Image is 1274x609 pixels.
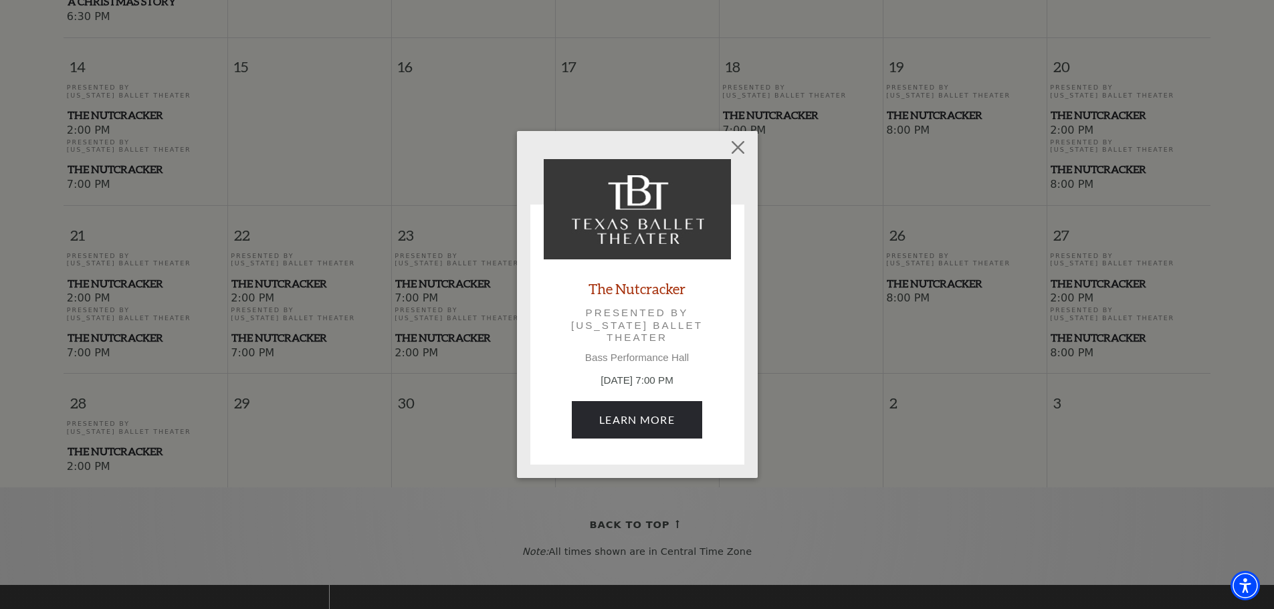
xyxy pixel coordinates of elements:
[544,159,731,259] img: The Nutcracker
[572,401,702,439] a: December 21, 7:00 PM Learn More
[544,352,731,364] p: Bass Performance Hall
[1231,571,1260,600] div: Accessibility Menu
[562,307,712,344] p: Presented by [US_STATE] Ballet Theater
[544,373,731,388] p: [DATE] 7:00 PM
[725,134,750,160] button: Close
[589,279,685,297] a: The Nutcracker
